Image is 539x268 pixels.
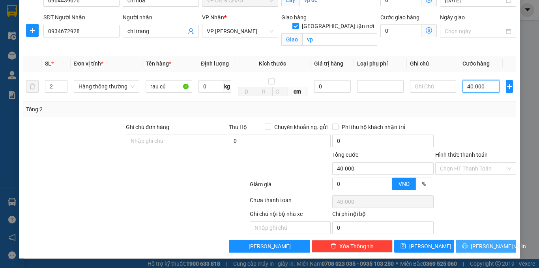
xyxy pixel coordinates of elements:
[249,196,331,210] div: Chưa thanh toán
[302,33,377,46] input: Giao tận nơi
[79,81,135,92] span: Hàng thông thường
[26,24,39,37] button: plus
[43,13,120,22] div: SĐT Người Nhận
[422,181,426,187] span: %
[435,152,488,158] label: Hình thức thanh toán
[126,124,169,130] label: Ghi chú đơn hàng
[462,60,490,67] span: Cước hàng
[331,243,336,249] span: delete
[445,27,504,36] input: Ngày giao
[45,60,51,67] span: SL
[314,80,351,93] input: 0
[332,152,358,158] span: Tổng cước
[440,14,465,21] label: Ngày giao
[18,6,75,32] strong: CHUYỂN PHÁT NHANH AN PHÚ QUÝ
[271,123,331,131] span: Chuyển khoản ng. gửi
[407,56,459,71] th: Ghi chú
[299,22,377,30] span: [GEOGRAPHIC_DATA] tận nơi
[126,135,227,147] input: Ghi chú đơn hàng
[26,105,209,114] div: Tổng: 2
[249,242,291,251] span: [PERSON_NAME]
[426,27,432,34] span: dollar-circle
[399,181,410,187] span: VND
[4,43,15,82] img: logo
[17,34,76,60] span: [GEOGRAPHIC_DATA], [GEOGRAPHIC_DATA] ↔ [GEOGRAPHIC_DATA]
[506,83,513,90] span: plus
[26,80,39,93] button: delete
[229,124,247,130] span: Thu Hộ
[229,240,310,253] button: [PERSON_NAME]
[238,87,255,96] input: D
[410,80,456,93] input: Ghi Chú
[462,243,468,249] span: printer
[201,60,229,67] span: Định lượng
[188,28,194,34] span: user-add
[380,24,421,37] input: Cước giao hàng
[74,60,103,67] span: Đơn vị tính
[339,123,409,131] span: Phí thu hộ khách nhận trả
[146,60,171,67] span: Tên hàng
[288,87,307,96] span: cm
[339,242,374,251] span: Xóa Thông tin
[380,14,419,21] label: Cước giao hàng
[207,25,273,37] span: VP GIA LÂM
[123,13,199,22] div: Người nhận
[26,27,38,34] span: plus
[471,242,526,251] span: [PERSON_NAME] và In
[249,180,331,194] div: Giảm giá
[259,60,286,67] span: Kích thước
[314,60,343,67] span: Giá trị hàng
[250,221,331,234] input: Nhập ghi chú
[394,240,455,253] button: save[PERSON_NAME]
[281,33,302,46] span: Giao
[272,87,288,96] input: C
[354,56,407,71] th: Loại phụ phí
[223,80,231,93] span: kg
[250,210,331,221] div: Ghi chú nội bộ nhà xe
[255,87,272,96] input: R
[146,80,192,93] input: VD: Bàn, Ghế
[332,210,434,221] div: Chi phí nội bộ
[202,14,224,21] span: VP Nhận
[281,14,307,21] span: Giao hàng
[401,243,406,249] span: save
[409,242,451,251] span: [PERSON_NAME]
[456,240,516,253] button: printer[PERSON_NAME] và In
[506,80,513,93] button: plus
[312,240,393,253] button: deleteXóa Thông tin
